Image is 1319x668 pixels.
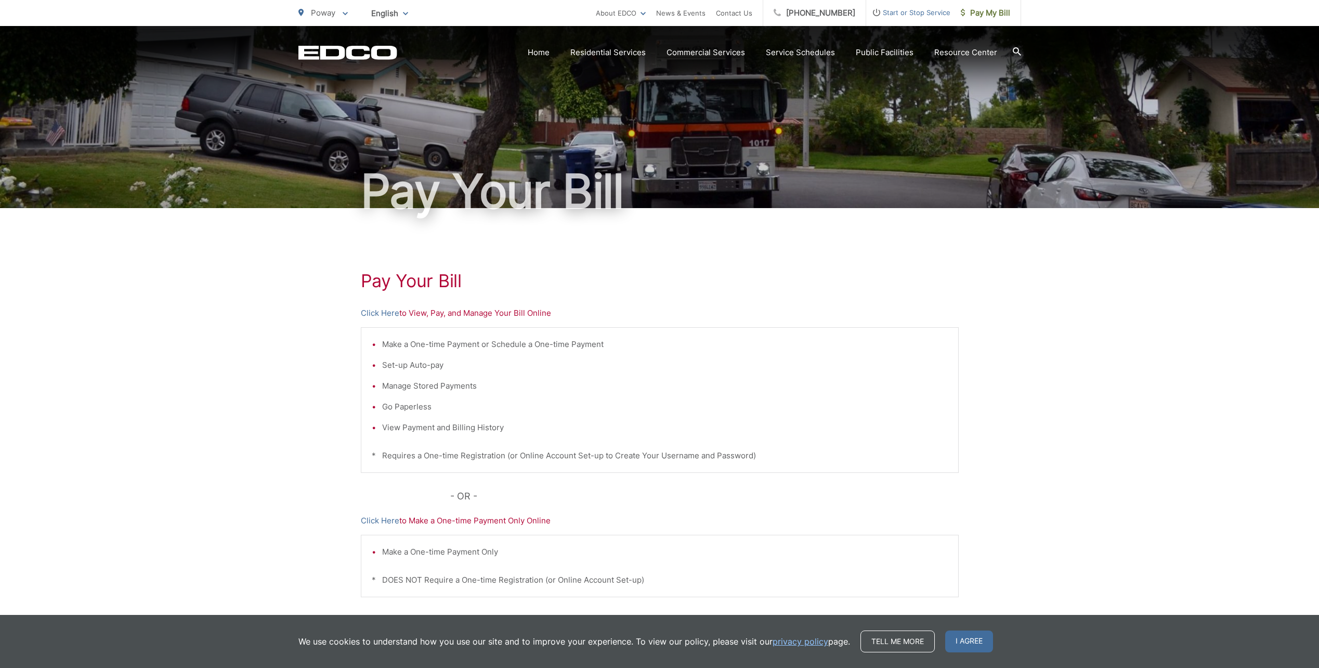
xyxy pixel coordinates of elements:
li: Make a One-time Payment Only [382,546,948,558]
h1: Pay Your Bill [361,271,959,291]
a: Click Here [361,515,399,527]
span: Pay My Bill [961,7,1010,19]
a: Public Facilities [856,46,913,59]
li: Set-up Auto-pay [382,359,948,371]
h1: Pay Your Bill [298,165,1021,217]
a: Service Schedules [766,46,835,59]
li: Make a One-time Payment or Schedule a One-time Payment [382,338,948,351]
a: Contact Us [716,7,752,19]
a: Click Here [361,307,399,319]
a: Resource Center [934,46,997,59]
p: - OR - [450,489,959,504]
li: View Payment and Billing History [382,421,948,434]
span: I agree [945,631,993,652]
p: We use cookies to understand how you use our site and to improve your experience. To view our pol... [298,635,850,648]
a: News & Events [656,7,706,19]
span: Poway [311,8,335,18]
p: * Requires a One-time Registration (or Online Account Set-up to Create Your Username and Password) [372,449,948,462]
li: Manage Stored Payments [382,380,948,392]
a: About EDCO [596,7,646,19]
p: * DOES NOT Require a One-time Registration (or Online Account Set-up) [372,574,948,586]
a: privacy policy [773,635,828,648]
a: EDCD logo. Return to the homepage. [298,45,397,60]
p: to Make a One-time Payment Only Online [361,515,959,527]
li: Go Paperless [382,401,948,413]
a: Residential Services [570,46,646,59]
a: Home [528,46,550,59]
span: English [363,4,416,22]
p: to View, Pay, and Manage Your Bill Online [361,307,959,319]
a: Commercial Services [667,46,745,59]
a: Tell me more [860,631,935,652]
